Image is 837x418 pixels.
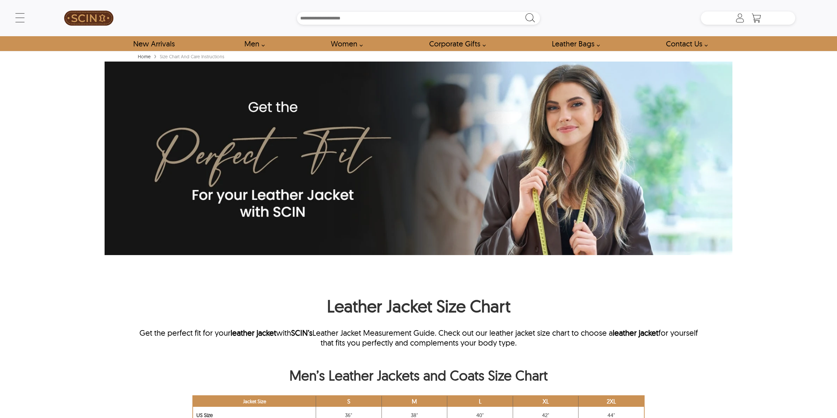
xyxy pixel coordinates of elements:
a: leather jacket [613,328,658,338]
a: contact-us [658,36,711,51]
a: SCIN [42,3,136,33]
h1: Leather Jacket Size Chart [136,274,701,320]
th: 2XL [579,396,644,407]
a: Shop Women Leather Jackets [323,36,366,51]
th: L [447,396,513,407]
a: SCIN’s [291,328,312,338]
div: Get the perfect fit for your with Leather Jacket Measurement Guide. Check out our leather jacket ... [136,328,701,348]
div: Size Chart and Care Instructions [158,53,226,60]
a: Shop Leather Corporate Gifts [422,36,489,51]
th: Jacket Size [193,396,316,407]
a: Home [136,54,152,60]
a: Shop Leather Bags [544,36,603,51]
a: Men’s Leather Jackets and Coats Size Chart [289,367,548,384]
span: › [154,50,157,62]
a: Shopping Cart [750,13,763,23]
a: leather jacket [231,328,276,338]
a: shop men's leather jackets [237,36,268,51]
img: size-chart-and-care-instructions [105,62,732,255]
img: SCIN [64,3,113,33]
th: XL [513,396,579,407]
a: Shop New Arrivals [126,36,182,51]
th: S [316,396,382,407]
th: M [382,396,447,407]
